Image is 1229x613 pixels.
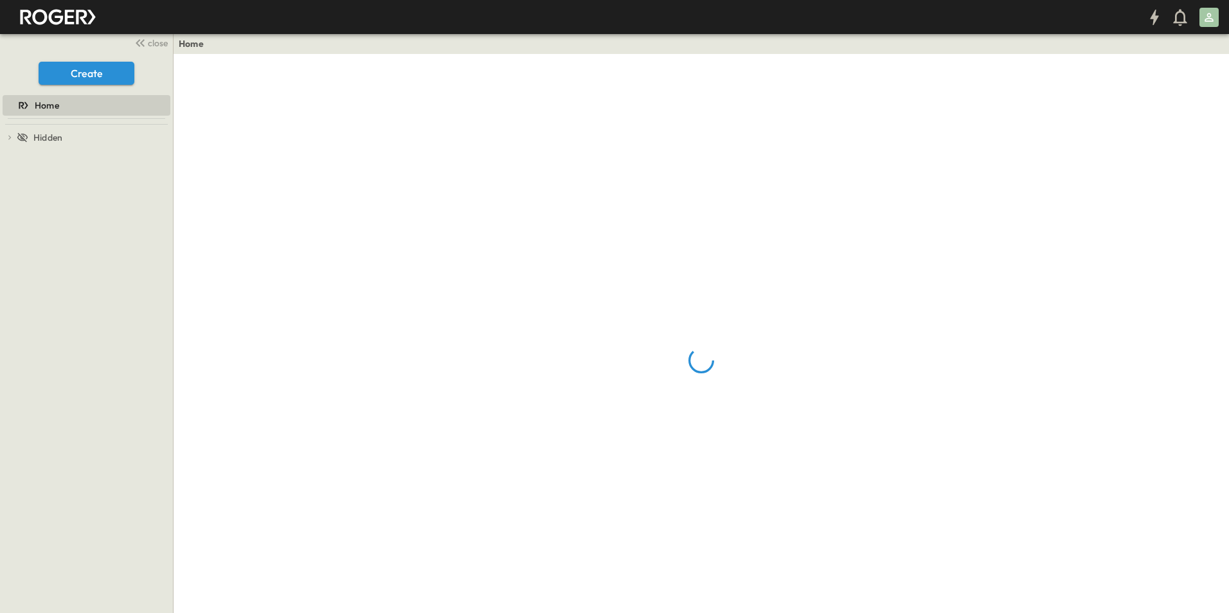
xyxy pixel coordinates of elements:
[39,62,134,85] button: Create
[129,33,170,51] button: close
[3,96,168,114] a: Home
[35,99,59,112] span: Home
[148,37,168,49] span: close
[179,37,211,50] nav: breadcrumbs
[179,37,204,50] a: Home
[33,131,62,144] span: Hidden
